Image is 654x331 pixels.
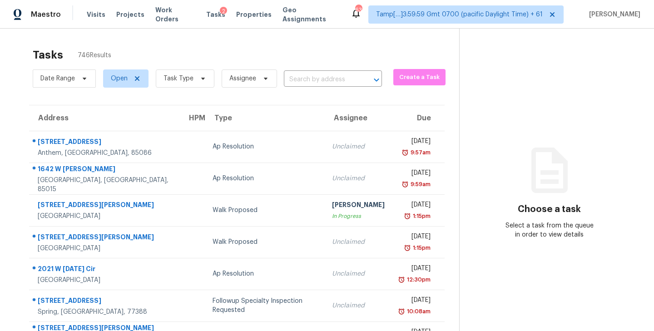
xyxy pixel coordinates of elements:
[399,232,431,243] div: [DATE]
[404,212,411,221] img: Overdue Alarm Icon
[505,221,595,239] div: Select a task from the queue in order to view details
[409,148,431,157] div: 9:57am
[399,296,431,307] div: [DATE]
[236,10,272,19] span: Properties
[376,10,543,19] span: Tamp[…]3:59:59 Gmt 0700 (pacific Daylight Time) + 61
[38,137,173,148] div: [STREET_ADDRESS]
[399,137,431,148] div: [DATE]
[38,276,173,285] div: [GEOGRAPHIC_DATA]
[220,7,227,16] div: 2
[205,105,325,131] th: Type
[332,200,385,212] div: [PERSON_NAME]
[38,232,173,244] div: [STREET_ADDRESS][PERSON_NAME]
[284,73,357,87] input: Search by address
[40,74,75,83] span: Date Range
[38,200,173,212] div: [STREET_ADDRESS][PERSON_NAME]
[404,243,411,252] img: Overdue Alarm Icon
[163,74,193,83] span: Task Type
[282,5,340,24] span: Geo Assignments
[332,212,385,221] div: In Progress
[398,275,405,284] img: Overdue Alarm Icon
[393,69,446,85] button: Create a Task
[332,142,385,151] div: Unclaimed
[213,269,317,278] div: Ap Resolution
[38,244,173,253] div: [GEOGRAPHIC_DATA]
[33,50,63,59] h2: Tasks
[213,296,317,315] div: Followup Specialty Inspection Requested
[111,74,128,83] span: Open
[585,10,640,19] span: [PERSON_NAME]
[409,180,431,189] div: 9:59am
[116,10,144,19] span: Projects
[38,148,173,158] div: Anthem, [GEOGRAPHIC_DATA], 85086
[332,237,385,247] div: Unclaimed
[411,243,431,252] div: 1:15pm
[370,74,383,86] button: Open
[399,200,431,212] div: [DATE]
[38,164,173,176] div: 1642 W [PERSON_NAME]
[38,176,173,194] div: [GEOGRAPHIC_DATA], [GEOGRAPHIC_DATA], 85015
[399,264,431,275] div: [DATE]
[398,72,441,83] span: Create a Task
[213,174,317,183] div: Ap Resolution
[325,105,392,131] th: Assignee
[29,105,180,131] th: Address
[405,307,431,316] div: 10:08am
[38,264,173,276] div: 2021 W [DATE] Cir
[399,168,431,180] div: [DATE]
[405,275,431,284] div: 12:30pm
[206,11,225,18] span: Tasks
[518,205,581,214] h3: Choose a task
[38,212,173,221] div: [GEOGRAPHIC_DATA]
[213,237,317,247] div: Walk Proposed
[401,180,409,189] img: Overdue Alarm Icon
[398,307,405,316] img: Overdue Alarm Icon
[355,5,362,15] div: 631
[38,307,173,316] div: Spring, [GEOGRAPHIC_DATA], 77388
[229,74,256,83] span: Assignee
[78,51,111,60] span: 746 Results
[213,142,317,151] div: Ap Resolution
[155,5,195,24] span: Work Orders
[332,269,385,278] div: Unclaimed
[411,212,431,221] div: 1:15pm
[332,174,385,183] div: Unclaimed
[213,206,317,215] div: Walk Proposed
[392,105,445,131] th: Due
[87,10,105,19] span: Visits
[332,301,385,310] div: Unclaimed
[31,10,61,19] span: Maestro
[401,148,409,157] img: Overdue Alarm Icon
[180,105,205,131] th: HPM
[38,296,173,307] div: [STREET_ADDRESS]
